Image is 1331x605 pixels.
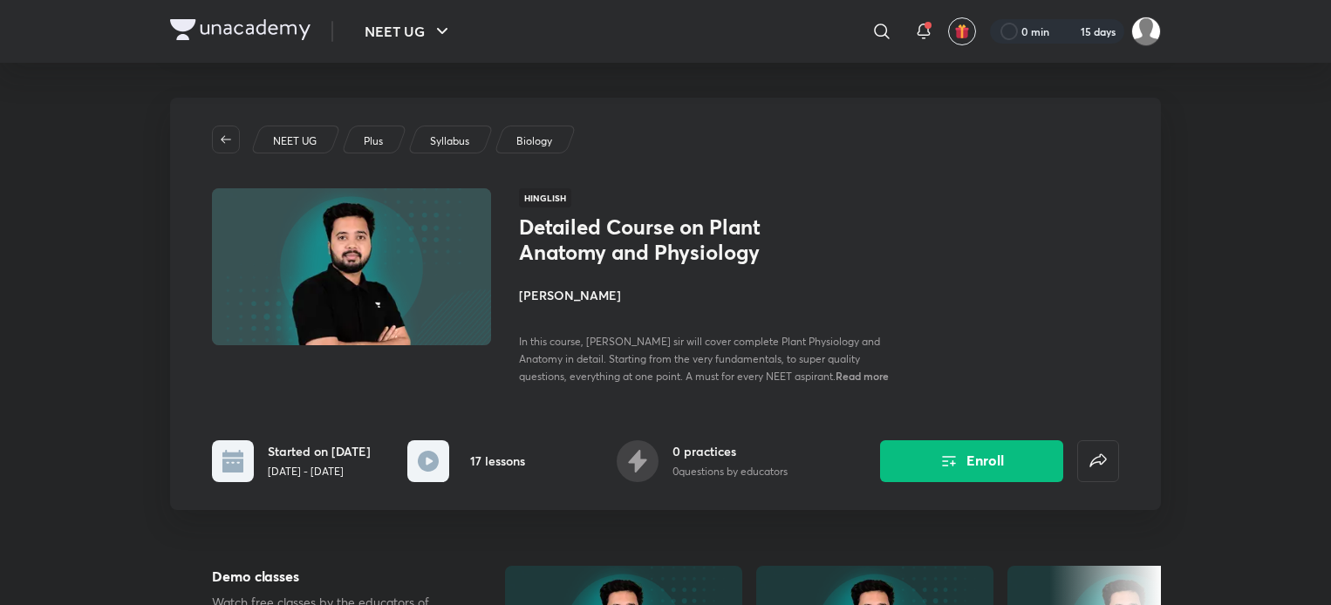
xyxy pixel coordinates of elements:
a: Company Logo [170,19,311,44]
a: NEET UG [270,133,320,149]
p: 0 questions by educators [672,464,788,479]
img: Company Logo [170,19,311,40]
p: NEET UG [273,133,317,149]
a: Syllabus [427,133,473,149]
h4: [PERSON_NAME] [519,286,910,304]
a: Plus [361,133,386,149]
p: Syllabus [430,133,469,149]
p: [DATE] - [DATE] [268,464,371,479]
button: avatar [948,17,976,45]
img: Thumbnail [209,187,494,347]
a: Biology [514,133,556,149]
p: Biology [516,133,552,149]
span: In this course, [PERSON_NAME] sir will cover complete Plant Physiology and Anatomy in detail. Sta... [519,335,880,383]
span: Read more [836,369,889,383]
h6: Started on [DATE] [268,442,371,460]
h1: Detailed Course on Plant Anatomy and Physiology [519,214,804,265]
h6: 0 practices [672,442,788,460]
button: NEET UG [354,14,463,49]
h5: Demo classes [212,566,449,587]
p: Plus [364,133,383,149]
img: avatar [954,24,970,39]
button: false [1077,440,1119,482]
span: Hinglish [519,188,571,207]
button: Enroll [880,440,1063,482]
img: streak [1060,23,1077,40]
img: surabhi [1131,17,1161,46]
h6: 17 lessons [470,452,525,470]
